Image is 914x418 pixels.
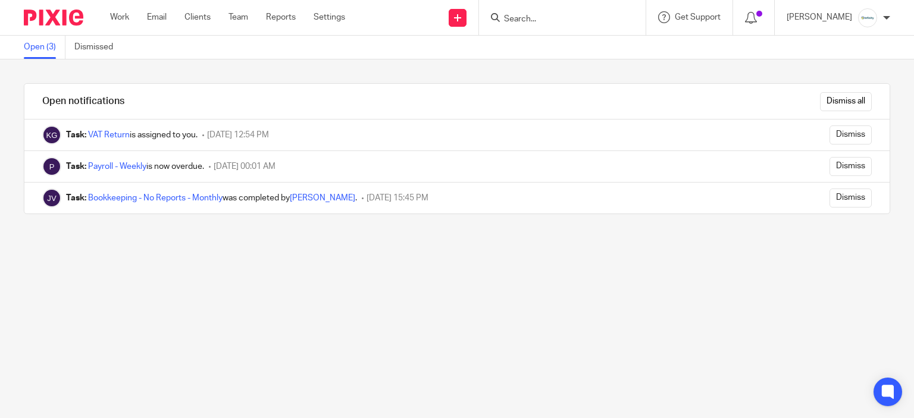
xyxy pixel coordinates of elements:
[830,157,872,176] input: Dismiss
[66,131,86,139] b: Task:
[147,11,167,23] a: Email
[42,188,61,208] img: Jamie Vinn
[42,125,61,144] img: Kelly Gutteridge
[367,194,428,202] span: [DATE] 15:45 PM
[675,13,721,21] span: Get Support
[66,129,198,141] div: is assigned to you.
[88,162,146,171] a: Payroll - Weekly
[214,162,276,171] span: [DATE] 00:01 AM
[503,14,610,25] input: Search
[266,11,296,23] a: Reports
[66,161,204,172] div: is now overdue.
[24,36,65,59] a: Open (3)
[314,11,345,23] a: Settings
[88,131,130,139] a: VAT Return
[830,125,872,144] input: Dismiss
[74,36,122,59] a: Dismissed
[66,192,357,204] div: was completed by .
[110,11,129,23] a: Work
[787,11,852,23] p: [PERSON_NAME]
[24,10,83,26] img: Pixie
[66,162,86,171] b: Task:
[228,11,248,23] a: Team
[207,131,269,139] span: [DATE] 12:54 PM
[820,92,872,111] input: Dismiss all
[830,188,872,208] input: Dismiss
[858,8,877,27] img: Infinity%20Logo%20with%20Whitespace%20.png
[42,157,61,176] img: Pixie
[66,194,86,202] b: Task:
[42,95,124,108] h1: Open notifications
[184,11,211,23] a: Clients
[290,194,355,202] a: [PERSON_NAME]
[88,194,223,202] a: Bookkeeping - No Reports - Monthly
